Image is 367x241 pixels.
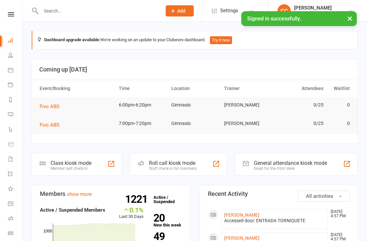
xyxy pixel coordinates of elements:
div: Class kiosk mode [50,160,91,166]
a: What's New [8,182,23,197]
td: Gimnasio [168,97,221,113]
div: Great for the front desk [254,166,327,171]
th: Waitlist [326,80,353,97]
a: [PERSON_NAME] [224,235,259,241]
button: Add [166,5,194,16]
a: People [8,48,23,63]
div: General attendance kiosk mode [254,160,327,166]
span: Fivo ABS [40,122,59,128]
th: Trainer [221,80,274,97]
div: Staff check-in for members [149,166,197,171]
span: Signed in successfully. [247,15,301,22]
a: 1221Active / Suspended [150,190,179,209]
strong: Active / Suspended Members [40,207,105,213]
button: Fivo ABS [40,103,64,110]
a: 20New this week [153,213,182,227]
th: Event/Booking [37,80,116,97]
a: General attendance kiosk mode [8,197,23,212]
button: Fivo ABS [40,121,64,129]
div: Last 30 Days [119,206,144,220]
td: Gimnasio [168,116,221,131]
strong: Dashboard upgrade available: [44,37,100,42]
div: 0.1% [119,206,144,213]
td: [PERSON_NAME] [221,116,274,131]
td: 6:00pm-6:20pm [116,97,169,113]
a: Payments [8,78,23,93]
td: 7:00pm-7:20pm [116,116,169,131]
span: Add [177,8,185,14]
td: 0/25 [274,97,326,113]
div: CC [278,4,291,17]
th: Attendees [274,80,326,97]
th: Location [168,80,221,97]
td: 0 [326,97,353,113]
span: Settings [220,3,238,18]
a: Calendar [8,63,23,78]
div: [PERSON_NAME] [294,5,342,11]
div: Accessed door: ENTRADA TORNIQUETE [224,218,325,224]
th: Time [116,80,169,97]
a: Roll call kiosk mode [8,212,23,226]
div: We're working on an update to your Clubworx dashboard. [32,31,358,49]
a: Dashboard [8,34,23,48]
div: Fivo Gimnasio 24 horas [294,11,342,17]
h3: Members [40,191,182,197]
a: Product Sales [8,137,23,152]
strong: 1221 [125,194,150,204]
strong: 20 [153,213,179,223]
button: Try it now [210,36,232,44]
span: Fivo ABS [40,104,59,109]
div: Member self check-in [50,166,91,171]
a: Reports [8,93,23,108]
td: 0 [326,116,353,131]
a: show more [67,191,92,197]
div: Roll call kiosk mode [149,160,197,166]
button: All activities [298,191,350,202]
input: Search... [39,6,157,15]
time: [DATE] 4:57 PM [327,210,349,218]
h3: Recent Activity [208,191,350,197]
a: [PERSON_NAME] [224,212,259,218]
button: × [344,11,356,25]
td: [PERSON_NAME] [221,97,274,113]
span: All activities [306,193,333,199]
h3: Coming up [DATE] [39,66,350,73]
td: 0/25 [274,116,326,131]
